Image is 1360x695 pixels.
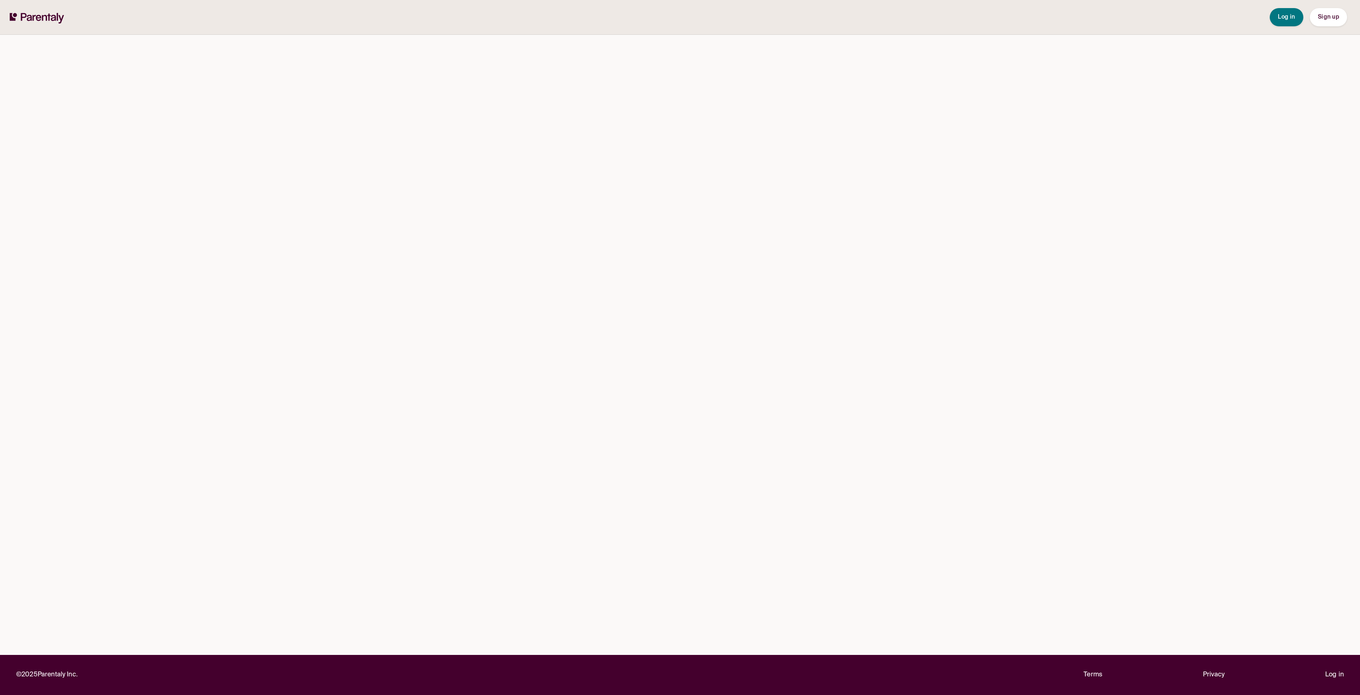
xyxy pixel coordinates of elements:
[1278,14,1295,20] span: Log in
[1325,669,1344,680] a: Log in
[1310,8,1347,26] button: Sign up
[1318,14,1339,20] span: Sign up
[16,669,78,680] p: © 2025 Parentaly Inc.
[1084,669,1102,680] a: Terms
[1270,8,1303,26] button: Log in
[1203,669,1225,680] a: Privacy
